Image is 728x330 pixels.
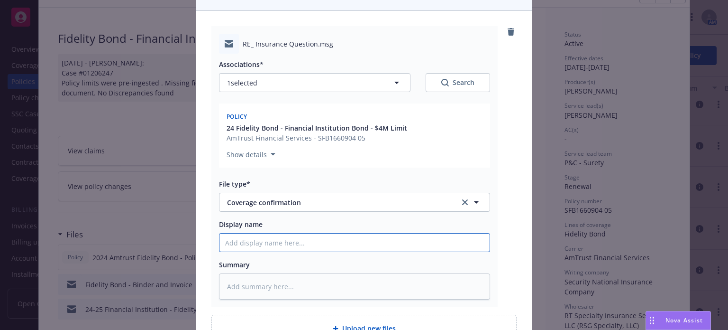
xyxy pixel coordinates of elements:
span: Nova Assist [665,316,703,324]
input: Add display name here... [219,234,490,252]
span: Summary [219,260,250,269]
button: Nova Assist [646,311,711,330]
div: Drag to move [646,311,658,330]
